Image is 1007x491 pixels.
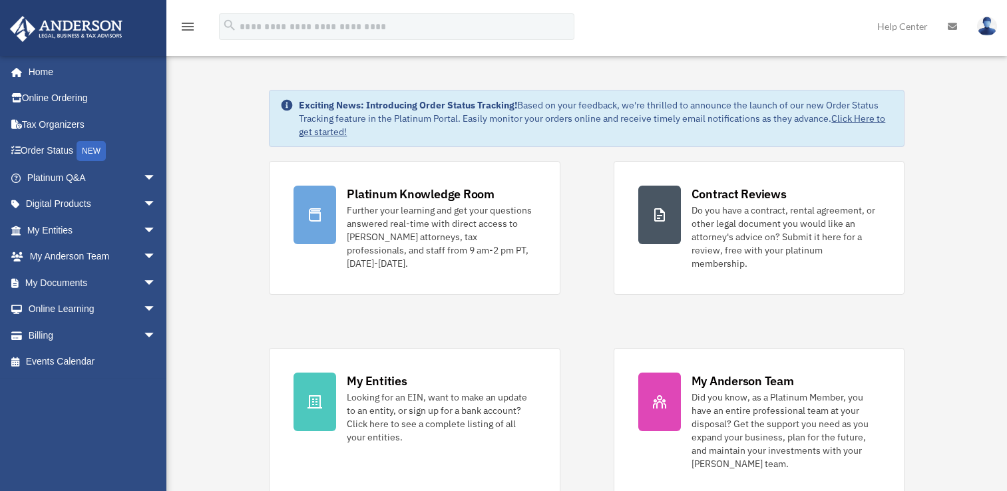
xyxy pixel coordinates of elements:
[692,204,880,270] div: Do you have a contract, rental agreement, or other legal document you would like an attorney's ad...
[9,217,176,244] a: My Entitiesarrow_drop_down
[9,244,176,270] a: My Anderson Teamarrow_drop_down
[9,138,176,165] a: Order StatusNEW
[222,18,237,33] i: search
[299,98,893,138] div: Based on your feedback, we're thrilled to announce the launch of our new Order Status Tracking fe...
[347,391,535,444] div: Looking for an EIN, want to make an update to an entity, or sign up for a bank account? Click her...
[77,141,106,161] div: NEW
[9,349,176,375] a: Events Calendar
[9,269,176,296] a: My Documentsarrow_drop_down
[9,85,176,112] a: Online Ordering
[9,59,170,85] a: Home
[6,16,126,42] img: Anderson Advisors Platinum Portal
[9,164,176,191] a: Platinum Q&Aarrow_drop_down
[614,161,905,295] a: Contract Reviews Do you have a contract, rental agreement, or other legal document you would like...
[143,217,170,244] span: arrow_drop_down
[347,373,407,389] div: My Entities
[143,269,170,297] span: arrow_drop_down
[180,19,196,35] i: menu
[9,191,176,218] a: Digital Productsarrow_drop_down
[692,391,880,470] div: Did you know, as a Platinum Member, you have an entire professional team at your disposal? Get th...
[143,322,170,349] span: arrow_drop_down
[977,17,997,36] img: User Pic
[9,322,176,349] a: Billingarrow_drop_down
[143,164,170,192] span: arrow_drop_down
[143,244,170,271] span: arrow_drop_down
[347,186,495,202] div: Platinum Knowledge Room
[347,204,535,270] div: Further your learning and get your questions answered real-time with direct access to [PERSON_NAM...
[143,191,170,218] span: arrow_drop_down
[299,112,885,138] a: Click Here to get started!
[143,296,170,323] span: arrow_drop_down
[9,111,176,138] a: Tax Organizers
[269,161,560,295] a: Platinum Knowledge Room Further your learning and get your questions answered real-time with dire...
[180,23,196,35] a: menu
[692,186,787,202] div: Contract Reviews
[299,99,517,111] strong: Exciting News: Introducing Order Status Tracking!
[692,373,794,389] div: My Anderson Team
[9,296,176,323] a: Online Learningarrow_drop_down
